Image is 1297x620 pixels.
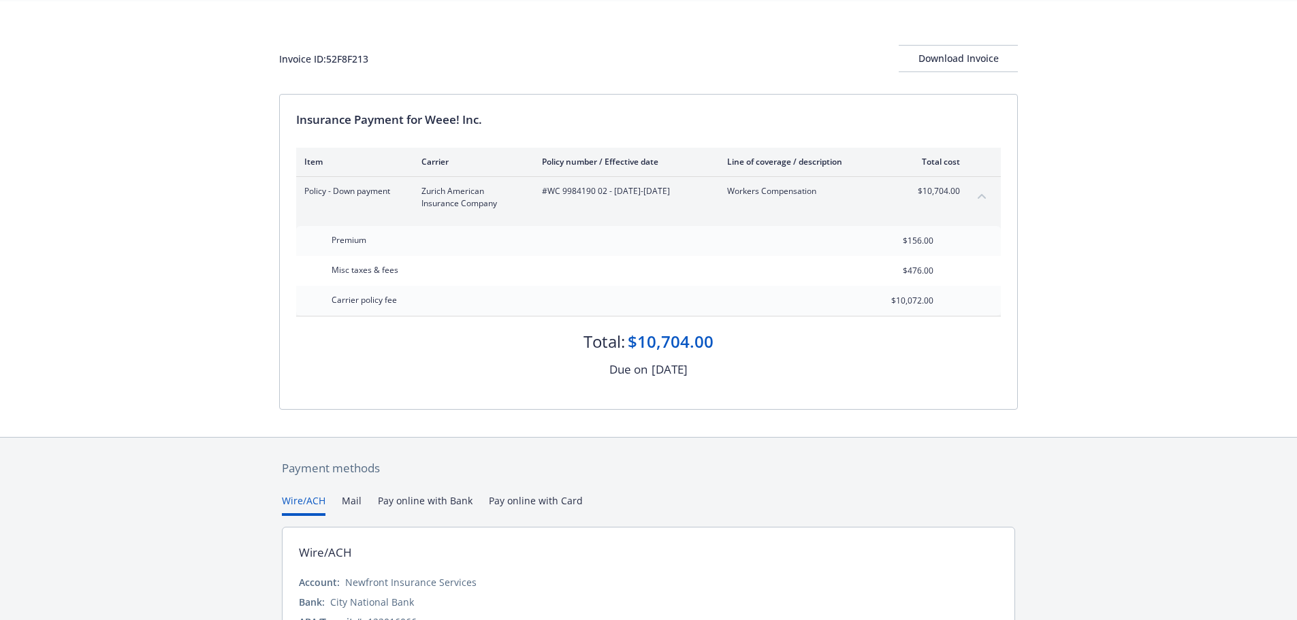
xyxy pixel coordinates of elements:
[899,45,1018,72] button: Download Invoice
[652,361,688,378] div: [DATE]
[899,46,1018,71] div: Download Invoice
[727,185,887,197] span: Workers Compensation
[542,156,705,167] div: Policy number / Effective date
[421,185,520,210] span: Zurich American Insurance Company
[727,156,887,167] div: Line of coverage / description
[296,111,1001,129] div: Insurance Payment for Weee! Inc.
[342,493,362,516] button: Mail
[853,261,942,281] input: 0.00
[971,185,993,207] button: collapse content
[332,234,366,246] span: Premium
[330,595,414,609] div: City National Bank
[909,185,960,197] span: $10,704.00
[332,264,398,276] span: Misc taxes & fees
[853,291,942,311] input: 0.00
[279,52,368,66] div: Invoice ID: 52F8F213
[853,231,942,251] input: 0.00
[609,361,647,378] div: Due on
[421,156,520,167] div: Carrier
[345,575,477,589] div: Newfront Insurance Services
[378,493,473,516] button: Pay online with Bank
[299,544,352,561] div: Wire/ACH
[304,156,400,167] div: Item
[282,459,1015,477] div: Payment methods
[583,330,625,353] div: Total:
[304,185,400,197] span: Policy - Down payment
[296,177,1001,218] div: Policy - Down paymentZurich American Insurance Company#WC 9984190 02 - [DATE]-[DATE]Workers Compe...
[282,493,325,516] button: Wire/ACH
[299,575,340,589] div: Account:
[628,330,714,353] div: $10,704.00
[542,185,705,197] span: #WC 9984190 02 - [DATE]-[DATE]
[332,294,397,306] span: Carrier policy fee
[909,156,960,167] div: Total cost
[299,595,325,609] div: Bank:
[489,493,583,516] button: Pay online with Card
